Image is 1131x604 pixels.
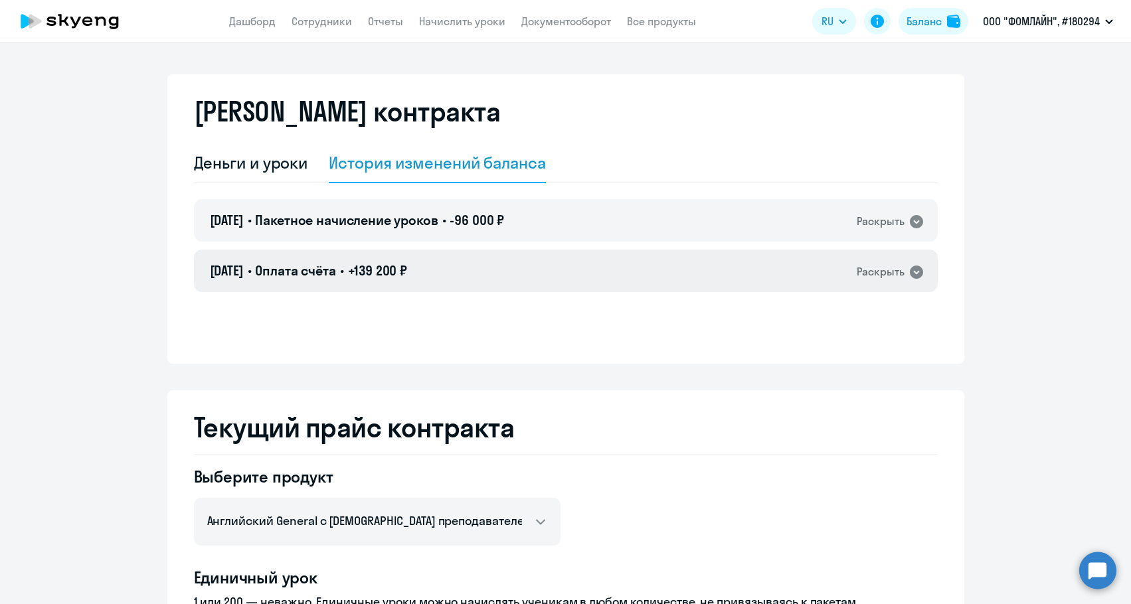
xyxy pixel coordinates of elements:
p: ООО "ФОМЛАЙН", #180294 [983,13,1100,29]
h2: Текущий прайс контракта [194,412,938,443]
button: ООО "ФОМЛАЙН", #180294 [976,5,1120,37]
a: Дашборд [229,15,276,28]
div: Раскрыть [857,264,905,280]
h4: Единичный урок [194,567,938,588]
a: Сотрудники [292,15,352,28]
span: • [248,212,252,228]
span: +139 200 ₽ [348,262,408,279]
h4: Выберите продукт [194,466,561,487]
button: RU [812,8,856,35]
div: Деньги и уроки [194,152,308,173]
a: Отчеты [368,15,403,28]
div: Баланс [907,13,942,29]
span: • [442,212,446,228]
span: • [340,262,344,279]
span: [DATE] [210,262,244,279]
span: -96 000 ₽ [450,212,504,228]
span: Оплата счёта [255,262,335,279]
span: Пакетное начисление уроков [255,212,438,228]
span: RU [822,13,833,29]
span: • [248,262,252,279]
a: Документооборот [521,15,611,28]
span: [DATE] [210,212,244,228]
img: balance [947,15,960,28]
a: Все продукты [627,15,696,28]
h2: [PERSON_NAME] контракта [194,96,501,127]
div: История изменений баланса [329,152,546,173]
a: Начислить уроки [419,15,505,28]
button: Балансbalance [899,8,968,35]
div: Раскрыть [857,213,905,230]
